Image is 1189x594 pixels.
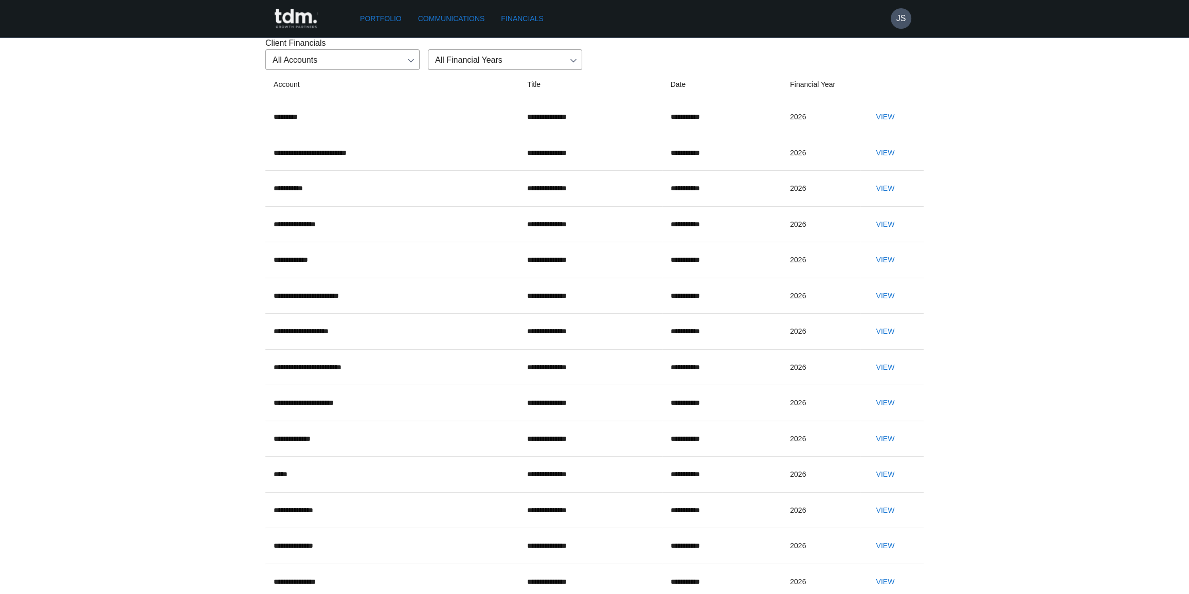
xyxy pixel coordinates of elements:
[782,135,860,171] td: 2026
[662,70,782,99] th: Date
[782,206,860,242] td: 2026
[869,572,902,591] button: View
[869,322,902,341] button: View
[869,501,902,520] button: View
[782,457,860,493] td: 2026
[782,314,860,350] td: 2026
[869,358,902,377] button: View
[782,70,860,99] th: Financial Year
[497,9,547,28] a: Financials
[869,250,902,269] button: View
[869,107,902,127] button: View
[869,143,902,163] button: View
[782,528,860,564] td: 2026
[519,70,662,99] th: Title
[356,9,406,28] a: Portfolio
[869,179,902,198] button: View
[265,49,420,70] div: All Accounts
[782,99,860,135] td: 2026
[265,37,924,49] p: Client Financials
[782,385,860,421] td: 2026
[869,393,902,412] button: View
[869,429,902,448] button: View
[782,349,860,385] td: 2026
[782,278,860,314] td: 2026
[891,8,911,29] button: JS
[782,242,860,278] td: 2026
[782,171,860,207] td: 2026
[414,9,489,28] a: Communications
[896,12,906,25] h6: JS
[869,536,902,555] button: View
[782,492,860,528] td: 2026
[869,465,902,484] button: View
[782,421,860,457] td: 2026
[428,49,582,70] div: All Financial Years
[265,70,519,99] th: Account
[869,286,902,305] button: View
[869,215,902,234] button: View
